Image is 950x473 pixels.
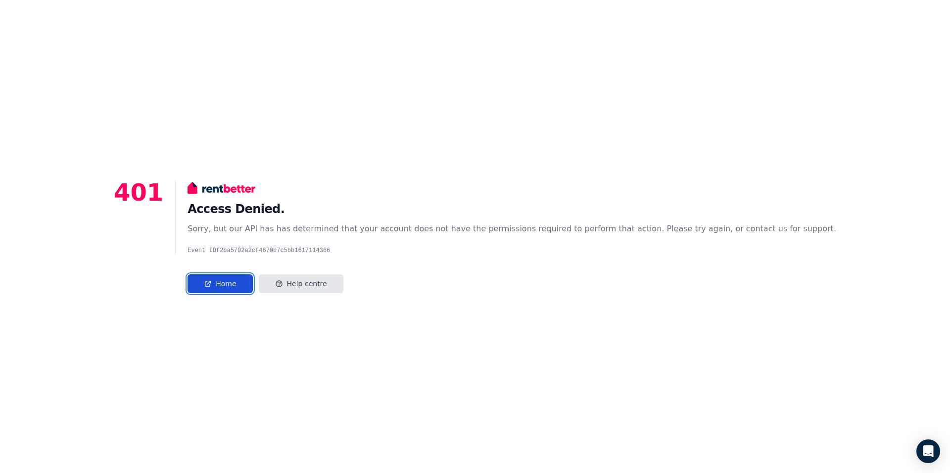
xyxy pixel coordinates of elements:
[188,180,255,195] img: RentBetter logo
[916,439,940,463] div: Open Intercom Messenger
[188,274,252,293] a: Home
[188,201,836,217] h1: Access Denied.
[188,247,836,255] pre: Event ID f2ba5702a2cf4670b7c5bb1617114366
[114,180,163,293] p: 401
[188,223,836,235] div: Sorry, but our API has has determined that your account does not have the permissions required to...
[259,274,343,293] a: Help centre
